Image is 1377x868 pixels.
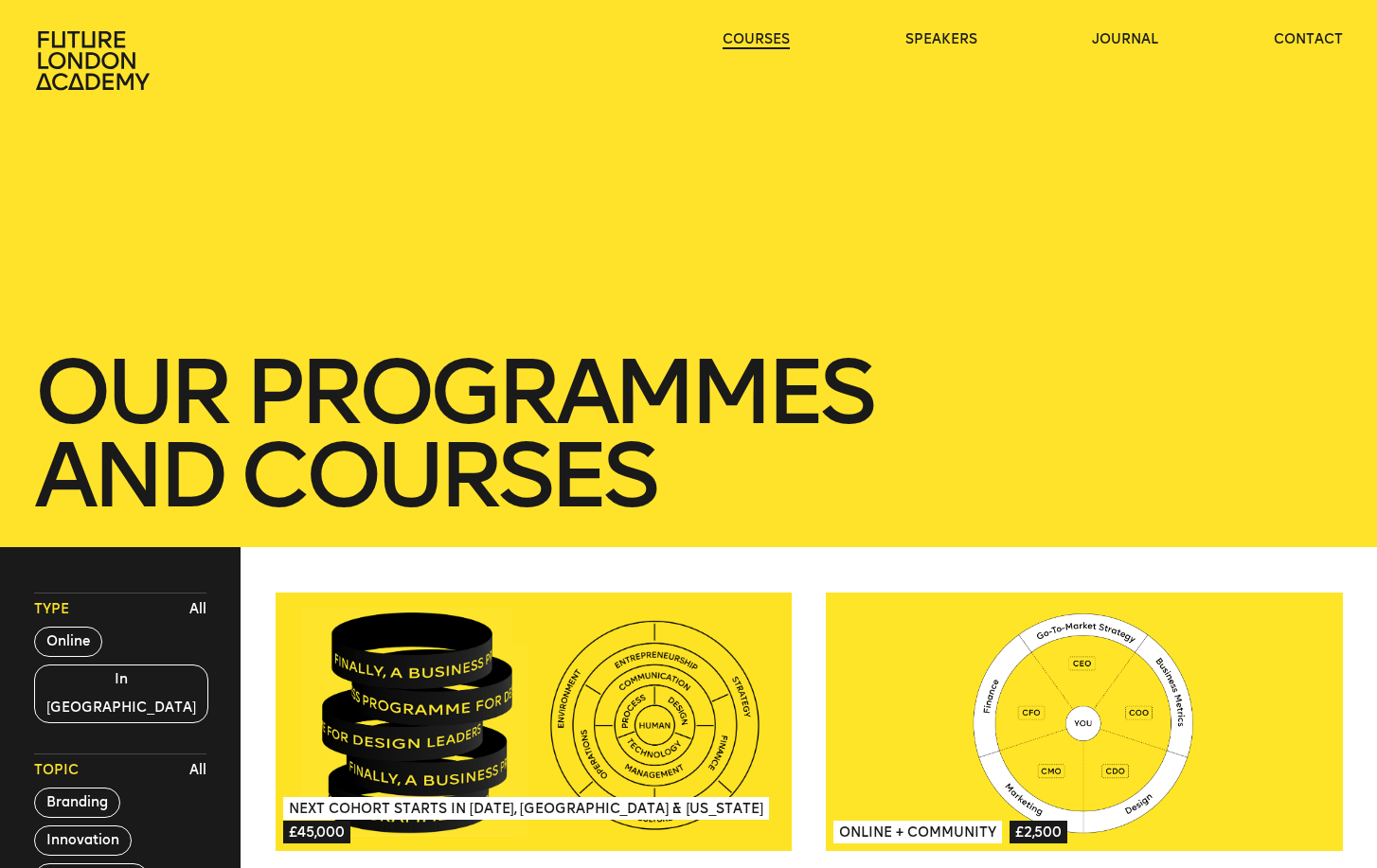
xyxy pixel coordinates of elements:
a: journal [1092,30,1158,49]
button: In [GEOGRAPHIC_DATA] [34,664,208,723]
span: Topic [34,761,79,780]
h1: our Programmes and courses [34,350,1342,517]
span: Online + Community [833,821,1002,843]
a: speakers [905,30,977,49]
button: Branding [34,788,120,818]
span: £2,500 [1010,821,1067,843]
button: Innovation [34,825,132,856]
span: Type [34,600,69,619]
a: courses [723,30,790,49]
button: All [185,595,211,624]
button: All [185,756,211,785]
span: Next Cohort Starts in [DATE], [GEOGRAPHIC_DATA] & [US_STATE] [283,797,769,820]
a: contact [1274,30,1343,49]
button: Online [34,627,102,657]
span: £45,000 [283,821,350,843]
